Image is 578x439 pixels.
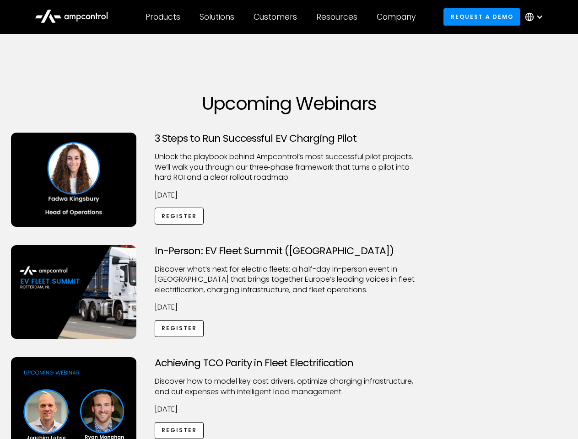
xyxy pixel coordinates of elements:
p: [DATE] [155,404,424,414]
p: Discover how to model key cost drivers, optimize charging infrastructure, and cut expenses with i... [155,376,424,397]
h1: Upcoming Webinars [11,92,567,114]
a: Register [155,320,204,337]
div: Products [146,12,180,22]
h3: 3 Steps to Run Successful EV Charging Pilot [155,133,424,145]
a: Register [155,422,204,439]
div: Company [377,12,416,22]
p: [DATE] [155,302,424,312]
div: Solutions [200,12,234,22]
div: Resources [316,12,357,22]
p: Unlock the playbook behind Ampcontrol’s most successful pilot projects. We’ll walk you through ou... [155,152,424,182]
a: Request a demo [443,8,520,25]
p: ​Discover what’s next for electric fleets: a half-day in-person event in [GEOGRAPHIC_DATA] that b... [155,264,424,295]
div: Customers [254,12,297,22]
a: Register [155,208,204,225]
p: [DATE] [155,190,424,200]
h3: Achieving TCO Parity in Fleet Electrification [155,357,424,369]
h3: In-Person: EV Fleet Summit ([GEOGRAPHIC_DATA]) [155,245,424,257]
